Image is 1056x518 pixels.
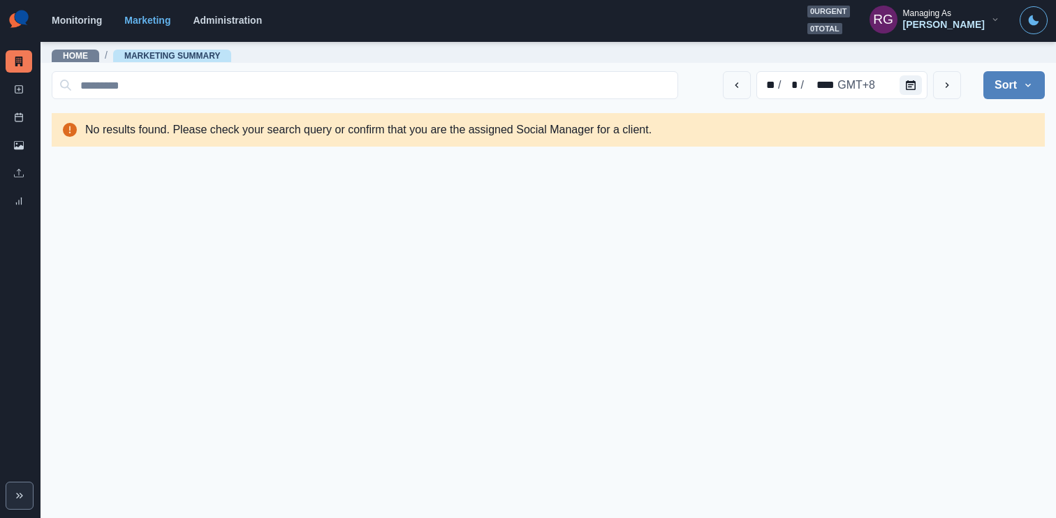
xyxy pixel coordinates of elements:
[777,77,782,94] div: /
[760,77,777,94] div: month
[903,19,985,31] div: [PERSON_NAME]
[858,6,1011,34] button: Managing As[PERSON_NAME]
[903,8,951,18] div: Managing As
[807,23,842,35] span: 0 total
[836,77,877,94] div: time zone
[124,51,221,61] a: Marketing Summary
[723,71,751,99] button: previous
[807,6,850,17] span: 0 urgent
[6,106,32,128] a: Post Schedule
[63,51,88,61] a: Home
[52,48,231,63] nav: breadcrumb
[6,482,34,510] button: Expand
[6,162,32,184] a: Uploads
[799,77,805,94] div: /
[52,15,102,26] a: Monitoring
[1020,6,1048,34] button: Toggle Mode
[52,113,1045,147] div: No results found. Please check your search query or confirm that you are the assigned Social Mana...
[6,190,32,212] a: Review Summary
[933,71,961,99] button: next
[900,75,922,95] button: Calendar
[805,77,836,94] div: year
[105,48,108,63] span: /
[873,3,893,36] div: Russel Gabiosa
[782,77,799,94] div: day
[983,71,1045,99] button: Sort
[6,78,32,101] a: New Post
[6,50,32,73] a: Marketing Summary
[6,134,32,156] a: Media Library
[760,77,877,94] div: Date
[124,15,170,26] a: Marketing
[193,15,262,26] a: Administration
